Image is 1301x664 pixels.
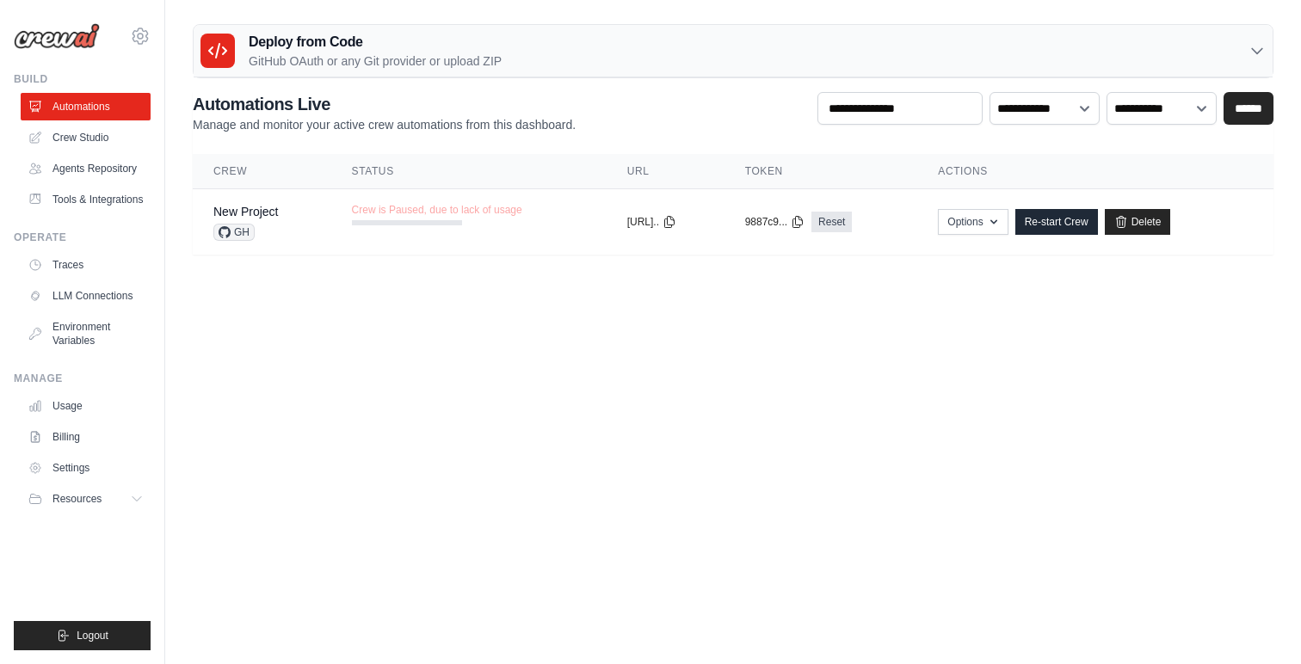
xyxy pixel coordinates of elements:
a: Re-start Crew [1015,209,1098,235]
th: Status [331,154,607,189]
a: Tools & Integrations [21,186,151,213]
th: Crew [193,154,331,189]
a: Environment Variables [21,313,151,354]
a: Billing [21,423,151,451]
span: GH [213,224,255,241]
div: Build [14,72,151,86]
div: Manage [14,372,151,385]
th: Token [724,154,918,189]
th: Actions [917,154,1273,189]
div: Operate [14,231,151,244]
button: 9887c9... [745,215,805,229]
button: Logout [14,621,151,650]
a: Settings [21,454,151,482]
h3: Deploy from Code [249,32,502,52]
a: Delete [1105,209,1171,235]
a: Agents Repository [21,155,151,182]
button: Resources [21,485,151,513]
a: LLM Connections [21,282,151,310]
p: GitHub OAuth or any Git provider or upload ZIP [249,52,502,70]
a: Reset [811,212,852,232]
span: Logout [77,629,108,642]
a: Crew Studio [21,124,151,151]
a: New Project [213,205,278,218]
th: URL [607,154,724,189]
p: Manage and monitor your active crew automations from this dashboard. [193,116,576,133]
a: Traces [21,251,151,279]
a: Automations [21,93,151,120]
span: Resources [52,492,102,506]
img: Logo [14,23,100,49]
span: Crew is Paused, due to lack of usage [352,203,522,217]
a: Usage [21,392,151,420]
iframe: Chat Widget [1215,581,1301,664]
h2: Automations Live [193,92,576,116]
button: Options [938,209,1008,235]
